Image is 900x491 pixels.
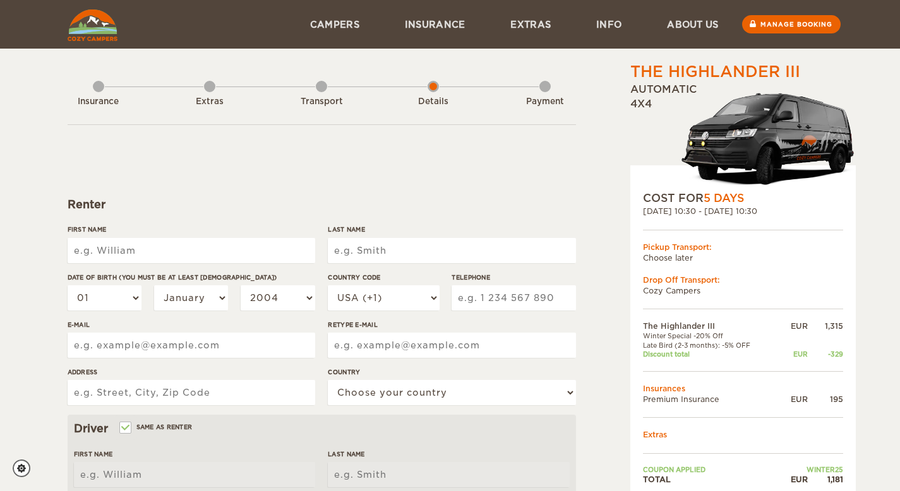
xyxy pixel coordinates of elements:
[68,238,315,263] input: e.g. William
[643,429,843,440] td: Extras
[643,341,777,350] td: Late Bird (2-3 months): -5% OFF
[643,191,843,206] div: COST FOR
[74,449,315,459] label: First Name
[121,421,193,433] label: Same as renter
[68,225,315,234] label: First Name
[328,367,575,377] label: Country
[643,275,843,285] div: Drop Off Transport:
[328,320,575,329] label: Retype E-mail
[777,321,808,331] div: EUR
[452,273,575,282] label: Telephone
[175,96,244,108] div: Extras
[328,238,575,263] input: e.g. Smith
[74,462,315,487] input: e.g. William
[68,333,315,358] input: e.g. example@example.com
[121,425,129,433] input: Same as renter
[704,192,744,204] span: 5 Days
[643,242,843,252] div: Pickup Transport:
[328,273,439,282] label: Country Code
[643,383,843,394] td: Insurances
[328,449,569,459] label: Last Name
[328,462,569,487] input: e.g. Smith
[643,465,777,474] td: Coupon applied
[643,394,777,405] td: Premium Insurance
[68,380,315,405] input: e.g. Street, City, Zip Code
[643,321,777,331] td: The Highlander III
[64,96,133,108] div: Insurance
[68,320,315,329] label: E-mail
[452,285,575,311] input: e.g. 1 234 567 890
[68,367,315,377] label: Address
[681,86,856,191] img: stor-langur-4.png
[808,474,843,485] div: 1,181
[74,421,570,436] div: Driver
[643,474,777,485] td: TOTAL
[643,331,777,340] td: Winter Special -20% Off
[630,83,856,191] div: Automatic 4x4
[643,285,843,296] td: Cozy Campers
[287,96,356,108] div: Transport
[808,321,843,331] div: 1,315
[777,350,808,358] div: EUR
[510,96,580,108] div: Payment
[808,350,843,358] div: -329
[643,350,777,358] td: Discount total
[68,197,576,212] div: Renter
[630,61,800,83] div: The Highlander III
[777,465,843,474] td: WINTER25
[68,9,117,41] img: Cozy Campers
[328,225,575,234] label: Last Name
[777,474,808,485] div: EUR
[328,333,575,358] input: e.g. example@example.com
[68,273,315,282] label: Date of birth (You must be at least [DEMOGRAPHIC_DATA])
[777,394,808,405] div: EUR
[13,459,39,477] a: Cookie settings
[399,96,468,108] div: Details
[643,252,843,263] td: Choose later
[742,15,841,33] a: Manage booking
[808,394,843,405] div: 195
[643,206,843,216] div: [DATE] 10:30 - [DATE] 10:30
